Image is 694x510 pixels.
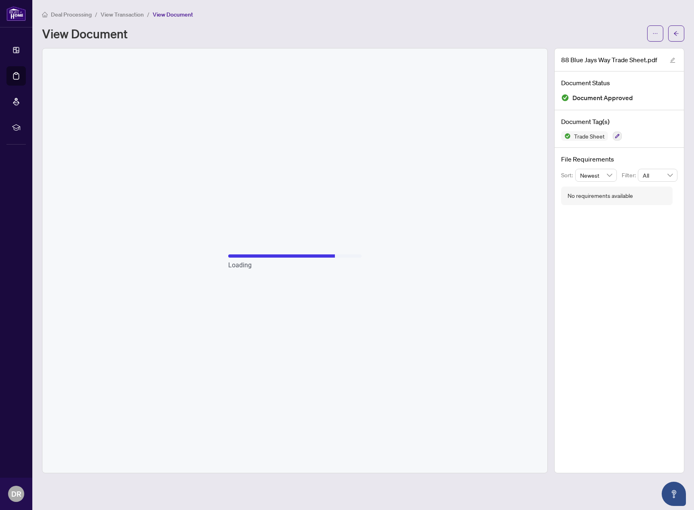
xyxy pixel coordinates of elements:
span: DR [11,488,21,500]
img: logo [6,6,26,21]
span: Newest [580,169,612,181]
span: Deal Processing [51,11,92,18]
p: Filter: [622,171,638,180]
span: Trade Sheet [571,133,608,139]
img: Status Icon [561,131,571,141]
span: edit [670,57,675,63]
span: ellipsis [652,31,658,36]
h1: View Document [42,27,128,40]
span: arrow-left [673,31,679,36]
span: home [42,12,48,17]
div: No requirements available [568,191,633,200]
span: All [643,169,673,181]
button: Open asap [662,482,686,506]
li: / [147,10,149,19]
span: View Document [153,11,193,18]
h4: Document Tag(s) [561,117,677,126]
li: / [95,10,97,19]
span: View Transaction [101,11,144,18]
h4: File Requirements [561,154,677,164]
p: Sort: [561,171,575,180]
h4: Document Status [561,78,677,88]
span: 88 Blue Jays Way Trade Sheet.pdf [561,55,657,65]
img: Document Status [561,94,569,102]
span: Document Approved [572,92,633,103]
